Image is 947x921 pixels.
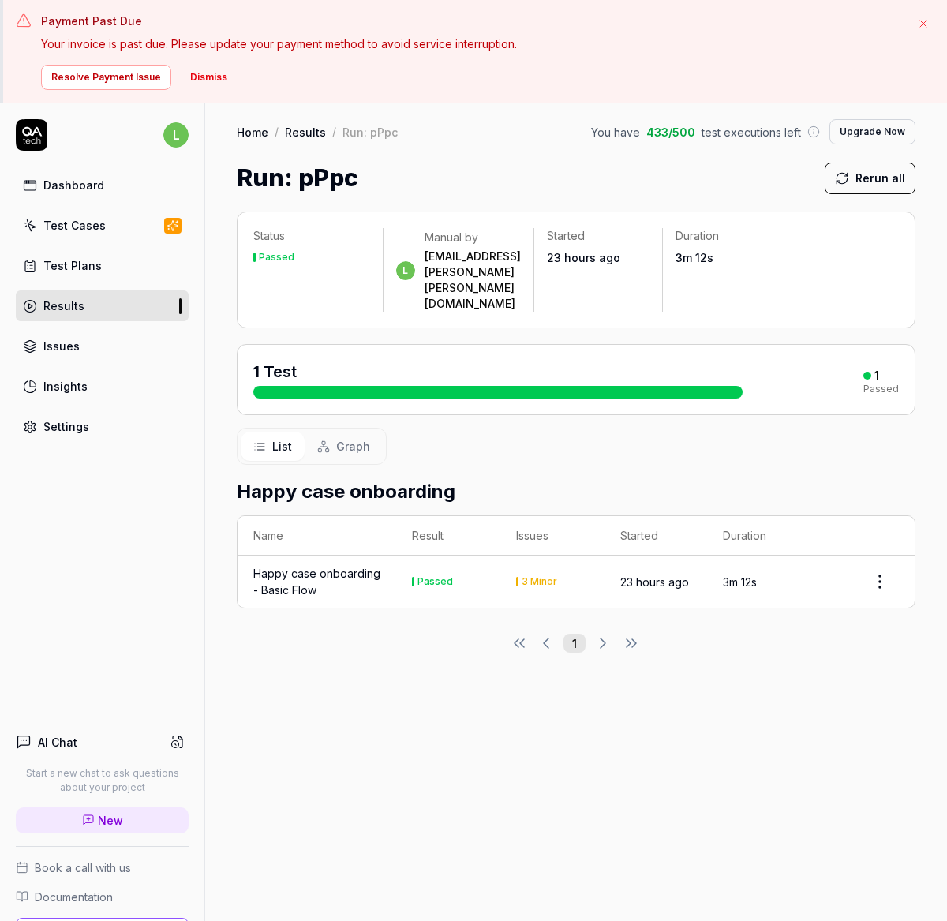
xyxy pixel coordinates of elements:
[874,369,879,383] div: 1
[16,250,189,281] a: Test Plans
[342,124,398,140] div: Run: pPpc
[16,210,189,241] a: Test Cases
[16,170,189,200] a: Dashboard
[702,124,801,140] span: test executions left
[259,253,294,262] div: Passed
[237,477,915,506] h2: Happy case onboarding
[425,249,521,312] div: [EMAIL_ADDRESS][PERSON_NAME][PERSON_NAME][DOMAIN_NAME]
[676,251,713,264] time: 3m 12s
[41,65,171,90] button: Resolve Payment Issue
[41,36,903,52] p: Your invoice is past due. Please update your payment method to avoid service interruption.
[43,418,89,435] div: Settings
[16,411,189,442] a: Settings
[605,516,707,556] th: Started
[16,371,189,402] a: Insights
[16,859,189,876] a: Book a call with us
[35,859,131,876] span: Book a call with us
[563,634,586,653] button: 1
[43,217,106,234] div: Test Cases
[676,228,779,244] p: Duration
[417,577,453,586] div: Passed
[863,384,899,394] div: Passed
[43,257,102,274] div: Test Plans
[253,362,297,381] span: 1 Test
[646,124,695,140] span: 433 / 500
[16,331,189,361] a: Issues
[620,575,689,589] time: 23 hours ago
[41,13,903,29] h3: Payment Past Due
[336,438,370,455] span: Graph
[35,889,113,905] span: Documentation
[16,290,189,321] a: Results
[707,516,812,556] th: Duration
[237,160,358,196] h1: Run: pPpc
[16,889,189,905] a: Documentation
[396,516,500,556] th: Result
[547,251,620,264] time: 23 hours ago
[43,338,80,354] div: Issues
[16,807,189,833] a: New
[829,119,915,144] button: Upgrade Now
[825,163,915,194] button: Rerun all
[275,124,279,140] div: /
[332,124,336,140] div: /
[522,577,557,586] div: 3 Minor
[163,119,189,151] button: l
[425,230,521,245] div: Manual by
[241,432,305,461] button: List
[43,298,84,314] div: Results
[16,766,189,795] p: Start a new chat to ask questions about your project
[38,734,77,751] h4: AI Chat
[500,516,605,556] th: Issues
[237,124,268,140] a: Home
[98,812,123,829] span: New
[591,124,640,140] span: You have
[43,177,104,193] div: Dashboard
[285,124,326,140] a: Results
[253,565,380,598] a: Happy case onboarding - Basic Flow
[43,378,88,395] div: Insights
[238,516,396,556] th: Name
[181,65,237,90] button: Dismiss
[723,575,757,589] time: 3m 12s
[547,228,650,244] p: Started
[272,438,292,455] span: List
[253,228,370,244] p: Status
[305,432,383,461] button: Graph
[163,122,189,148] span: l
[396,261,415,280] span: l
